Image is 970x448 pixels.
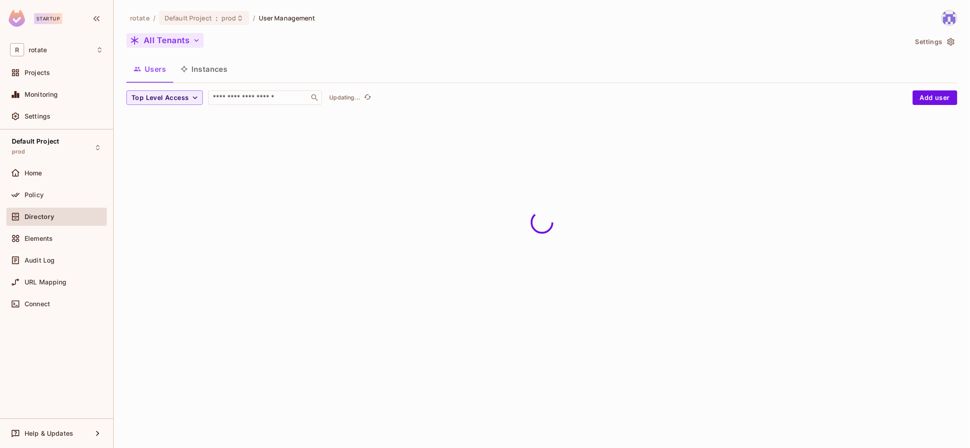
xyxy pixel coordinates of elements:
span: R [10,43,24,56]
span: Default Project [12,138,59,145]
img: yoongjia@letsrotate.com [942,10,957,25]
span: Click to refresh data [360,92,373,103]
button: Settings [912,35,957,49]
li: / [253,14,255,22]
span: : [215,15,218,22]
span: Help & Updates [25,430,73,437]
span: Default Project [165,14,212,22]
button: Users [126,58,173,80]
button: All Tenants [126,33,204,48]
span: Directory [25,213,54,220]
div: Startup [34,13,62,24]
button: Add user [913,90,957,105]
span: refresh [364,93,372,102]
span: URL Mapping [25,279,67,286]
span: Monitoring [25,91,58,98]
span: Top Level Access [131,92,189,104]
p: Updating... [329,94,360,101]
span: Projects [25,69,50,76]
button: refresh [362,92,373,103]
li: / [153,14,156,22]
span: prod [12,148,25,155]
span: Workspace: rotate [29,46,47,54]
span: Settings [25,113,50,120]
span: User Management [259,14,316,22]
button: Instances [173,58,235,80]
span: Home [25,169,42,177]
span: prod [221,14,236,22]
span: Elements [25,235,53,242]
button: Top Level Access [126,90,203,105]
span: Policy [25,191,44,199]
span: Audit Log [25,257,55,264]
img: SReyMgAAAABJRU5ErkJggg== [9,10,25,27]
span: Connect [25,300,50,308]
span: the active workspace [130,14,150,22]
